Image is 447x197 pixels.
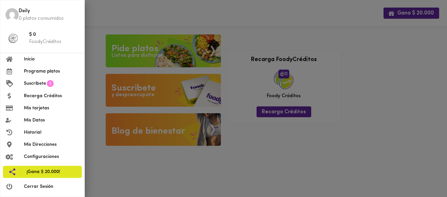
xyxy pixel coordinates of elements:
[24,183,79,190] span: Cerrar Sesión
[409,159,440,190] iframe: Messagebird Livechat Widget
[24,68,79,75] span: Programa platos
[19,8,79,15] span: Deily
[19,15,79,22] p: 0 platos consumidos
[24,141,79,148] span: Mis Direcciones
[24,129,79,136] span: Historial
[27,168,77,175] span: ¡Gana $ 20.000!
[29,38,79,45] p: FoodyCréditos
[24,56,79,63] span: Inicio
[24,105,79,112] span: Mis tarjetas
[8,33,18,43] img: foody-creditos-black.png
[24,117,79,124] span: Mis Datos
[29,31,79,39] span: $ 0
[24,153,79,160] span: Configuraciones
[24,80,46,87] span: Suscríbete
[24,93,79,99] span: Recarga Créditos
